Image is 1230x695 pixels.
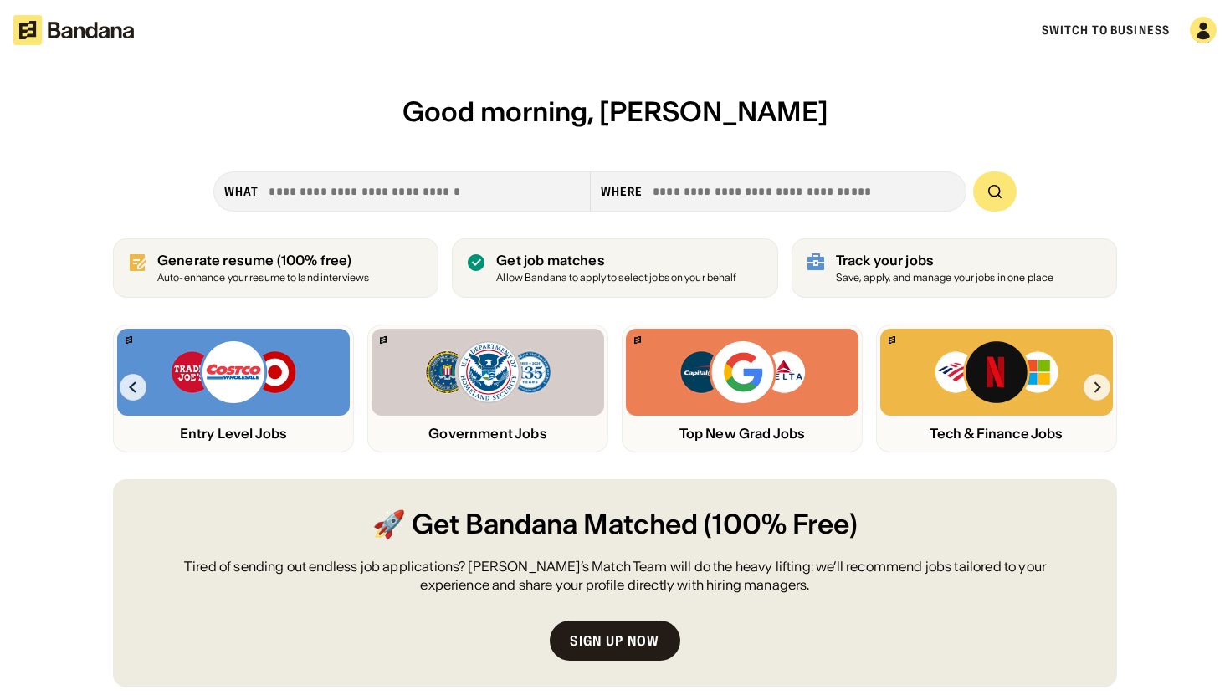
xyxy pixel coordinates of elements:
[792,238,1117,298] a: Track your jobs Save, apply, and manage your jobs in one place
[113,238,438,298] a: Generate resume (100% free)Auto-enhance your resume to land interviews
[13,15,134,45] img: Bandana logotype
[934,339,1060,406] img: Bank of America, Netflix, Microsoft logos
[452,238,777,298] a: Get job matches Allow Bandana to apply to select jobs on your behalf
[626,426,858,442] div: Top New Grad Jobs
[170,339,297,406] img: Trader Joe’s, Costco, Target logos
[372,426,604,442] div: Government Jobs
[1084,374,1110,401] img: Right Arrow
[380,336,387,344] img: Bandana logo
[622,325,863,452] a: Bandana logoCapital One, Google, Delta logosTop New Grad Jobs
[424,339,551,406] img: FBI, DHS, MWRD logos
[880,426,1113,442] div: Tech & Finance Jobs
[1042,23,1170,38] a: Switch to Business
[277,252,352,268] span: (100% free)
[113,325,354,452] a: Bandana logoTrader Joe’s, Costco, Target logosEntry Level Jobs
[367,325,608,452] a: Bandana logoFBI, DHS, MWRD logosGovernment Jobs
[601,184,643,199] div: Where
[224,184,259,199] div: what
[634,336,641,344] img: Bandana logo
[704,506,858,544] span: (100% Free)
[496,273,736,284] div: Allow Bandana to apply to select jobs on your behalf
[126,336,132,344] img: Bandana logo
[876,325,1117,452] a: Bandana logoBank of America, Netflix, Microsoft logosTech & Finance Jobs
[372,506,698,544] span: 🚀 Get Bandana Matched
[496,253,736,268] div: Get job matches
[157,253,369,268] div: Generate resume
[679,339,806,406] img: Capital One, Google, Delta logos
[550,621,679,661] a: Sign up now
[120,374,146,401] img: Left Arrow
[157,273,369,284] div: Auto-enhance your resume to land interviews
[570,634,659,647] div: Sign up now
[836,253,1054,268] div: Track your jobs
[402,95,828,129] span: Good morning, [PERSON_NAME]
[889,336,895,344] img: Bandana logo
[117,426,350,442] div: Entry Level Jobs
[836,273,1054,284] div: Save, apply, and manage your jobs in one place
[153,557,1077,595] div: Tired of sending out endless job applications? [PERSON_NAME]’s Match Team will do the heavy lifti...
